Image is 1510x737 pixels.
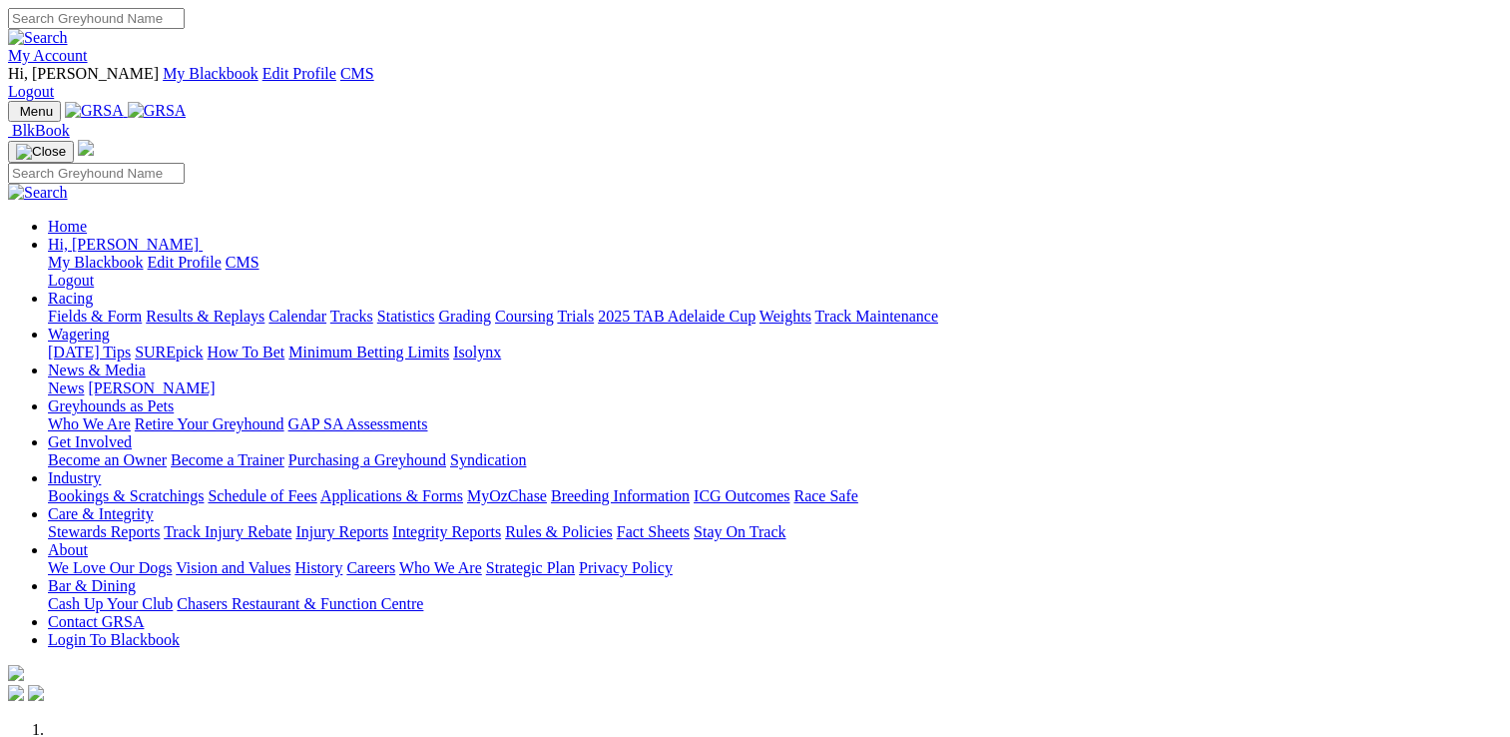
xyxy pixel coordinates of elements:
[48,218,87,235] a: Home
[8,685,24,701] img: facebook.svg
[48,397,174,414] a: Greyhounds as Pets
[330,308,373,325] a: Tracks
[48,272,94,289] a: Logout
[320,487,463,504] a: Applications & Forms
[598,308,755,325] a: 2025 TAB Adelaide Cup
[48,344,1502,362] div: Wagering
[467,487,547,504] a: MyOzChase
[48,631,180,648] a: Login To Blackbook
[48,236,199,253] span: Hi, [PERSON_NAME]
[759,308,811,325] a: Weights
[399,559,482,576] a: Who We Are
[164,523,291,540] a: Track Injury Rebate
[48,559,172,576] a: We Love Our Dogs
[171,451,284,468] a: Become a Trainer
[346,559,395,576] a: Careers
[78,140,94,156] img: logo-grsa-white.png
[495,308,554,325] a: Coursing
[48,505,154,522] a: Care & Integrity
[8,83,54,100] a: Logout
[226,254,259,271] a: CMS
[163,65,258,82] a: My Blackbook
[48,451,1502,469] div: Get Involved
[288,415,428,432] a: GAP SA Assessments
[65,102,124,120] img: GRSA
[694,487,789,504] a: ICG Outcomes
[48,308,1502,326] div: Racing
[148,254,222,271] a: Edit Profile
[505,523,613,540] a: Rules & Policies
[262,65,336,82] a: Edit Profile
[48,451,167,468] a: Become an Owner
[8,184,68,202] img: Search
[16,144,66,160] img: Close
[48,415,1502,433] div: Greyhounds as Pets
[146,308,264,325] a: Results & Replays
[88,379,215,396] a: [PERSON_NAME]
[8,65,159,82] span: Hi, [PERSON_NAME]
[48,326,110,343] a: Wagering
[48,308,142,325] a: Fields & Form
[8,665,24,681] img: logo-grsa-white.png
[48,487,204,504] a: Bookings & Scratchings
[48,290,93,307] a: Racing
[135,415,284,432] a: Retire Your Greyhound
[48,595,173,612] a: Cash Up Your Club
[288,451,446,468] a: Purchasing a Greyhound
[48,236,203,253] a: Hi, [PERSON_NAME]
[48,487,1502,505] div: Industry
[48,344,131,361] a: [DATE] Tips
[288,344,449,361] a: Minimum Betting Limits
[579,559,673,576] a: Privacy Policy
[793,487,857,504] a: Race Safe
[177,595,423,612] a: Chasers Restaurant & Function Centre
[340,65,374,82] a: CMS
[8,47,88,64] a: My Account
[208,487,316,504] a: Schedule of Fees
[48,541,88,558] a: About
[48,379,84,396] a: News
[12,122,70,139] span: BlkBook
[135,344,203,361] a: SUREpick
[48,559,1502,577] div: About
[176,559,290,576] a: Vision and Values
[8,65,1502,101] div: My Account
[48,469,101,486] a: Industry
[8,163,185,184] input: Search
[8,101,61,122] button: Toggle navigation
[392,523,501,540] a: Integrity Reports
[8,122,70,139] a: BlkBook
[48,415,131,432] a: Who We Are
[48,523,160,540] a: Stewards Reports
[694,523,785,540] a: Stay On Track
[557,308,594,325] a: Trials
[815,308,938,325] a: Track Maintenance
[48,577,136,594] a: Bar & Dining
[8,29,68,47] img: Search
[48,254,144,271] a: My Blackbook
[295,523,388,540] a: Injury Reports
[268,308,326,325] a: Calendar
[48,379,1502,397] div: News & Media
[48,613,144,630] a: Contact GRSA
[48,254,1502,290] div: Hi, [PERSON_NAME]
[450,451,526,468] a: Syndication
[8,141,74,163] button: Toggle navigation
[439,308,491,325] a: Grading
[377,308,435,325] a: Statistics
[551,487,690,504] a: Breeding Information
[294,559,342,576] a: History
[28,685,44,701] img: twitter.svg
[486,559,575,576] a: Strategic Plan
[48,433,132,450] a: Get Involved
[48,595,1502,613] div: Bar & Dining
[208,344,285,361] a: How To Bet
[453,344,501,361] a: Isolynx
[48,362,146,378] a: News & Media
[20,104,53,119] span: Menu
[617,523,690,540] a: Fact Sheets
[128,102,187,120] img: GRSA
[8,8,185,29] input: Search
[48,523,1502,541] div: Care & Integrity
